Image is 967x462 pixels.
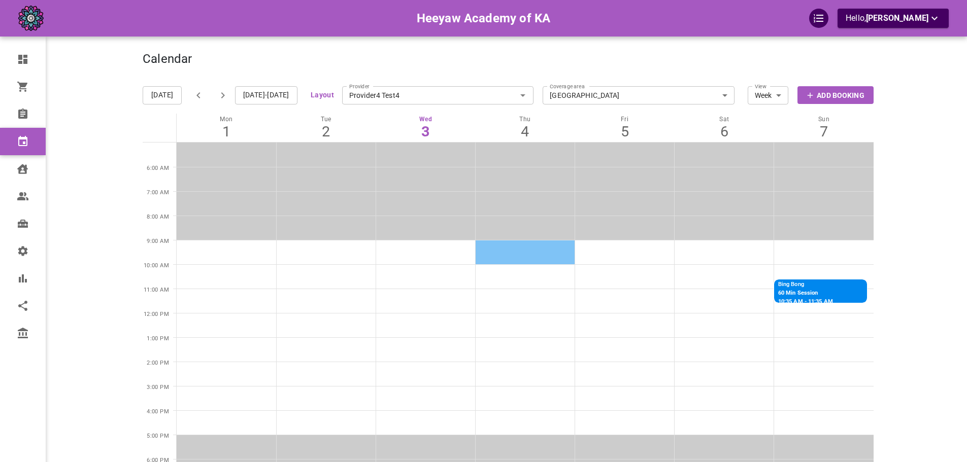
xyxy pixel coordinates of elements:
[778,280,873,289] p: Bing Bong
[748,90,788,100] div: Week
[143,86,182,104] button: [DATE]
[235,86,297,104] button: [DATE]-[DATE]
[475,116,575,123] p: Thu
[575,123,675,140] div: 5
[516,88,530,102] button: Open
[147,433,169,439] span: 5:00 PM
[276,116,376,123] p: Tue
[797,86,874,104] button: Add Booking
[144,287,169,293] span: 11:00 AM
[147,408,169,415] span: 4:00 PM
[147,238,169,244] span: 9:00 AM
[675,116,774,123] p: Sat
[774,116,874,123] p: Sun
[376,116,475,123] p: Wed
[147,214,169,220] span: 8:00 AM
[311,89,334,101] button: Layout
[543,90,735,100] div: [GEOGRAPHIC_DATA]
[846,12,941,25] p: Hello,
[475,123,575,140] div: 4
[417,9,551,28] h6: Heeyaw Academy of KA
[276,123,376,140] div: 2
[809,9,828,28] div: QuickStart Guide
[575,116,675,123] p: Fri
[144,311,169,317] span: 12:00 PM
[147,165,169,171] span: 6:00 AM
[147,384,169,390] span: 3:00 PM
[550,79,585,90] label: Coverage area
[147,189,169,196] span: 7:00 AM
[144,262,169,269] span: 10:00 AM
[177,123,276,140] div: 1
[866,13,928,23] span: [PERSON_NAME]
[778,298,873,306] p: 10:35 AM - 11:35 AM
[177,116,276,123] p: Mon
[147,335,169,342] span: 1:00 PM
[18,6,44,31] img: company-logo
[675,123,774,140] div: 6
[774,123,874,140] div: 7
[147,360,169,366] span: 2:00 PM
[755,79,766,90] label: View
[817,90,864,101] p: Add Booking
[778,289,873,298] p: 60 Min Session
[143,52,192,67] h4: Calendar
[376,123,475,140] div: 3
[349,79,370,90] label: Provider
[838,9,949,28] button: Hello,[PERSON_NAME]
